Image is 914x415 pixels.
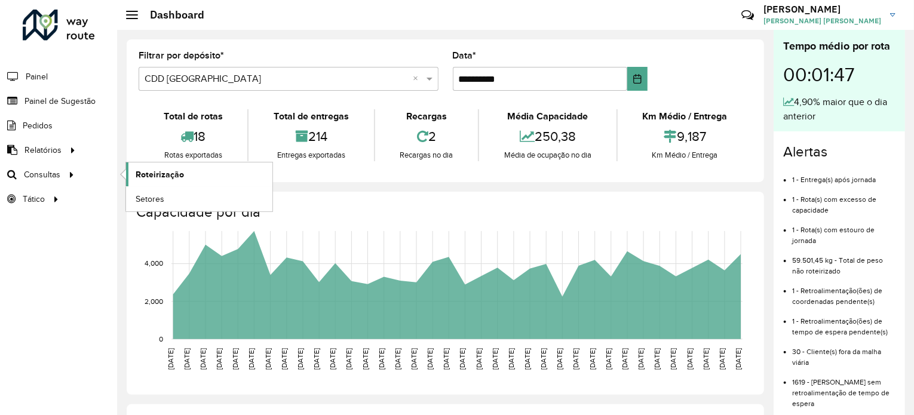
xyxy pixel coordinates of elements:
[296,348,304,370] text: [DATE]
[126,162,272,186] a: Roteirização
[453,48,477,63] label: Data
[145,260,163,268] text: 4,000
[702,348,710,370] text: [DATE]
[792,276,895,307] li: 1 - Retroalimentação(ões) de coordenadas pendente(s)
[482,109,613,124] div: Média Capacidade
[24,144,62,156] span: Relatórios
[378,109,475,124] div: Recargas
[783,143,895,161] h4: Alertas
[734,348,742,370] text: [DATE]
[136,193,164,205] span: Setores
[621,149,749,161] div: Km Médio / Entrega
[26,70,48,83] span: Painel
[361,348,369,370] text: [DATE]
[23,193,45,205] span: Tático
[251,149,370,161] div: Entregas exportadas
[572,348,580,370] text: [DATE]
[670,348,677,370] text: [DATE]
[413,72,424,86] span: Clear all
[637,348,645,370] text: [DATE]
[139,48,224,63] label: Filtrar por depósito
[442,348,450,370] text: [DATE]
[312,348,320,370] text: [DATE]
[507,348,515,370] text: [DATE]
[621,348,628,370] text: [DATE]
[792,246,895,276] li: 59.501,45 kg - Total de peso não roteirizado
[251,124,370,149] div: 214
[653,348,661,370] text: [DATE]
[142,109,244,124] div: Total de rotas
[251,109,370,124] div: Total de entregas
[792,165,895,185] li: 1 - Entrega(s) após jornada
[588,348,596,370] text: [DATE]
[24,95,96,107] span: Painel de Sugestão
[792,337,895,368] li: 30 - Cliente(s) fora da malha viária
[426,348,434,370] text: [DATE]
[264,348,272,370] text: [DATE]
[23,119,53,132] span: Pedidos
[556,348,564,370] text: [DATE]
[482,124,613,149] div: 250,38
[686,348,694,370] text: [DATE]
[627,67,648,91] button: Choose Date
[621,109,749,124] div: Km Médio / Entrega
[378,124,475,149] div: 2
[378,149,475,161] div: Recargas no dia
[792,307,895,337] li: 1 - Retroalimentação(ões) de tempo de espera pendente(s)
[621,124,749,149] div: 9,187
[459,348,467,370] text: [DATE]
[329,348,336,370] text: [DATE]
[783,38,895,54] div: Tempo médio por rota
[145,297,163,305] text: 2,000
[126,187,272,211] a: Setores
[783,95,895,124] div: 4,90% maior que o dia anterior
[136,168,184,181] span: Roteirização
[159,335,163,343] text: 0
[763,4,881,15] h3: [PERSON_NAME]
[24,168,60,181] span: Consultas
[491,348,499,370] text: [DATE]
[792,185,895,216] li: 1 - Rota(s) com excesso de capacidade
[539,348,547,370] text: [DATE]
[718,348,726,370] text: [DATE]
[142,149,244,161] div: Rotas exportadas
[482,149,613,161] div: Média de ocupação no dia
[378,348,385,370] text: [DATE]
[231,348,239,370] text: [DATE]
[394,348,401,370] text: [DATE]
[183,348,191,370] text: [DATE]
[763,16,881,26] span: [PERSON_NAME] [PERSON_NAME]
[410,348,418,370] text: [DATE]
[792,216,895,246] li: 1 - Rota(s) com estouro de jornada
[215,348,223,370] text: [DATE]
[475,348,483,370] text: [DATE]
[142,124,244,149] div: 18
[199,348,207,370] text: [DATE]
[280,348,288,370] text: [DATE]
[792,368,895,409] li: 1619 - [PERSON_NAME] sem retroalimentação de tempo de espera
[735,2,760,28] a: Contato Rápido
[523,348,531,370] text: [DATE]
[345,348,352,370] text: [DATE]
[138,8,204,21] h2: Dashboard
[136,204,752,221] h4: Capacidade por dia
[167,348,174,370] text: [DATE]
[783,54,895,95] div: 00:01:47
[605,348,612,370] text: [DATE]
[248,348,256,370] text: [DATE]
